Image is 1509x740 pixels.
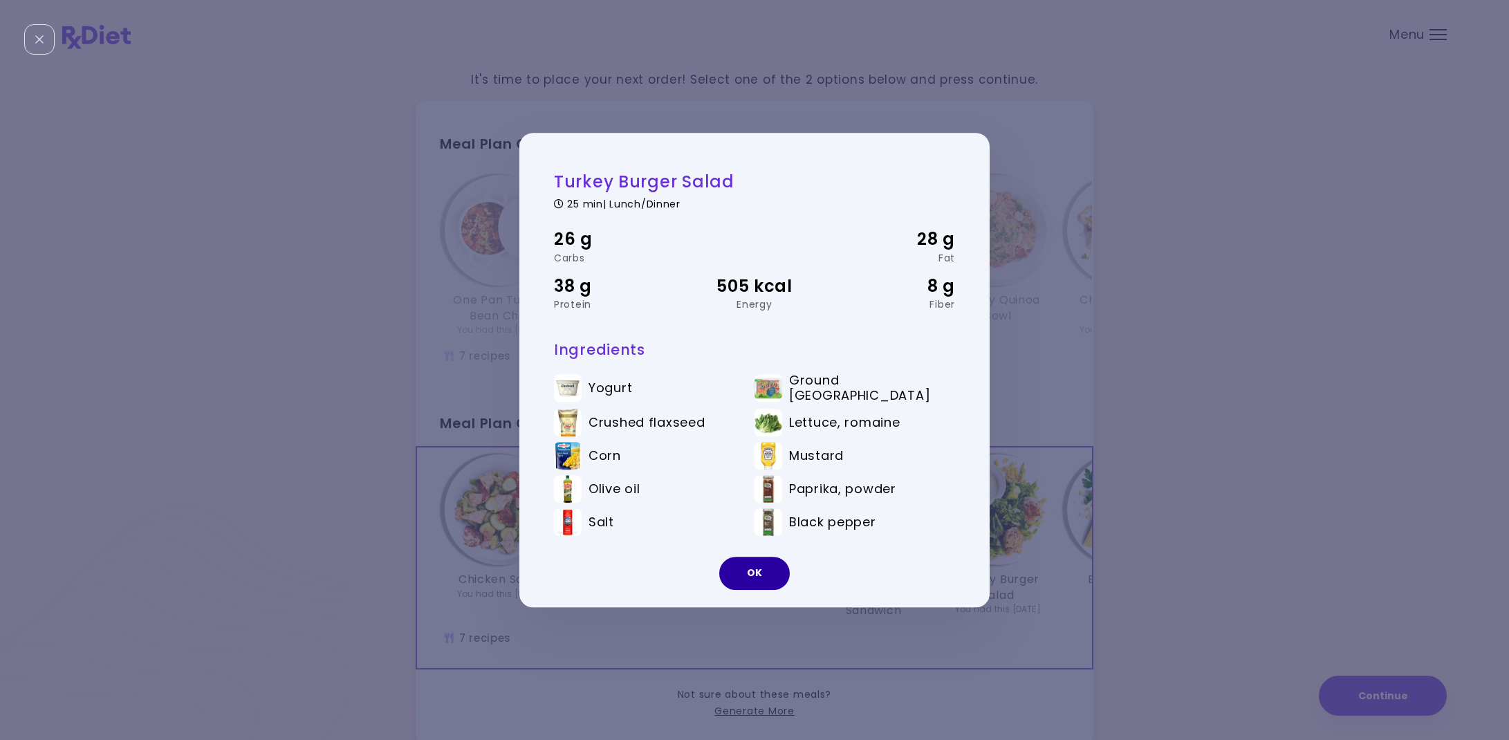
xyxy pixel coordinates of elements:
div: Carbs [554,253,687,263]
span: Corn [589,448,621,463]
div: Fiber [822,299,955,309]
div: 505 kcal [687,273,821,299]
div: 38 g [554,273,687,299]
div: 26 g [554,226,687,252]
h3: Ingredients [554,340,955,359]
h2: Turkey Burger Salad [554,171,955,192]
span: Ground [GEOGRAPHIC_DATA] [789,373,935,403]
div: 25 min | Lunch/Dinner [554,196,955,209]
div: 28 g [822,226,955,252]
span: Salt [589,515,614,530]
div: Fat [822,253,955,263]
span: Olive oil [589,481,640,497]
button: OK [719,557,790,590]
div: Protein [554,299,687,309]
span: Yogurt [589,380,632,396]
span: Lettuce, romaine [789,415,900,430]
span: Mustard [789,448,844,463]
span: Crushed flaxseed [589,415,705,430]
div: 8 g [822,273,955,299]
span: Paprika, powder [789,481,896,497]
span: Black pepper [789,515,876,530]
div: Energy [687,299,821,309]
div: Close [24,24,55,55]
